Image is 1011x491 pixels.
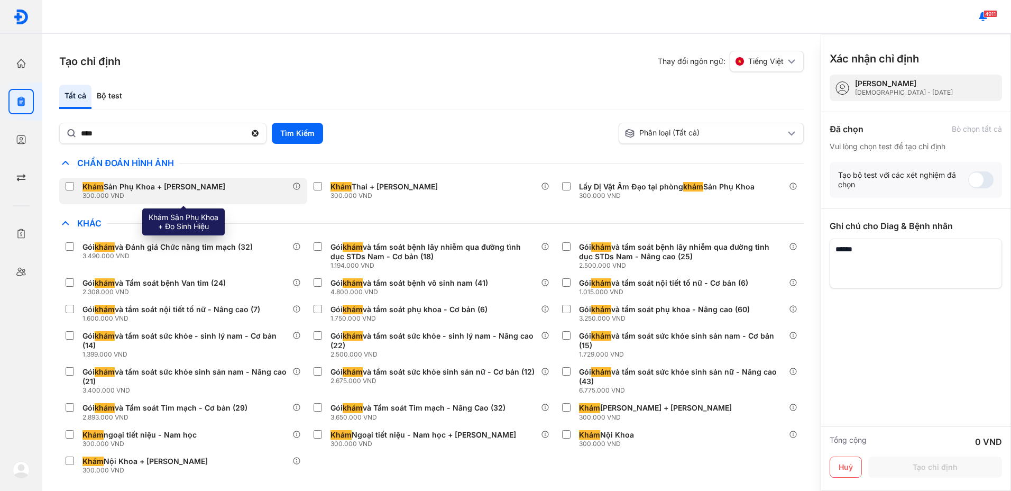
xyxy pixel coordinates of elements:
[82,367,288,386] div: Gói và tầm soát sức khỏe sinh sản nam - Nâng cao (21)
[330,430,352,440] span: Khám
[59,54,121,69] h3: Tạo chỉ định
[82,350,292,359] div: 1.399.000 VND
[82,182,104,192] span: Khám
[830,457,862,478] button: Huỷ
[13,9,29,25] img: logo
[343,331,363,341] span: khám
[82,457,104,466] span: Khám
[658,51,804,72] div: Thay đổi ngôn ngữ:
[330,278,488,288] div: Gói và tầm soát bệnh vô sinh nam (41)
[82,182,225,192] div: Sản Phụ Khoa + [PERSON_NAME]
[330,413,510,422] div: 3.650.000 VND
[330,192,442,200] div: 300.000 VND
[952,124,1002,134] div: Bỏ chọn tất cả
[95,305,115,314] span: khám
[579,350,789,359] div: 1.729.000 VND
[838,170,968,189] div: Tạo bộ test với các xét nghiệm đã chọn
[683,182,703,192] span: khám
[95,242,115,252] span: khám
[579,278,748,288] div: Gói và tầm soát nội tiết tố nữ - Cơ bản (6)
[579,242,785,261] div: Gói và tầm soát bệnh lây nhiễm qua đường tình dục STDs Nam - Nâng cao (25)
[82,305,260,314] div: Gói và tầm soát nội tiết tố nữ - Nâng cao (7)
[984,10,997,17] span: 4911
[82,403,247,413] div: Gói và Tầm soát Tim mạch - Cơ bản (29)
[343,367,363,377] span: khám
[95,278,115,288] span: khám
[855,88,953,97] div: [DEMOGRAPHIC_DATA] - [DATE]
[868,457,1002,478] button: Tạo chỉ định
[330,182,352,192] span: Khám
[72,158,179,168] span: Chẩn Đoán Hình Ảnh
[82,288,230,296] div: 2.308.000 VND
[330,350,540,359] div: 2.500.000 VND
[330,377,539,385] div: 2.675.000 VND
[330,403,505,413] div: Gói và Tầm soát Tim mạch - Nâng Cao (32)
[748,57,784,66] span: Tiếng Việt
[579,305,750,314] div: Gói và tầm soát phụ khoa - Nâng cao (60)
[272,123,323,144] button: Tìm Kiếm
[82,314,264,323] div: 1.600.000 VND
[830,220,1002,232] div: Ghi chú cho Diag & Bệnh nhân
[82,466,212,475] div: 300.000 VND
[13,461,30,478] img: logo
[830,123,863,135] div: Đã chọn
[975,435,1002,448] div: 0 VND
[855,79,953,88] div: [PERSON_NAME]
[330,367,535,377] div: Gói và tầm soát sức khỏe sinh sản nữ - Cơ bản (12)
[330,288,492,296] div: 4.800.000 VND
[82,192,229,200] div: 300.000 VND
[579,288,752,296] div: 1.015.000 VND
[330,242,536,261] div: Gói và tầm soát bệnh lây nhiễm qua đường tình dục STDs Nam - Cơ bản (18)
[82,331,288,350] div: Gói và tầm soát sức khỏe - sinh lý nam - Cơ bản (14)
[591,331,611,341] span: khám
[82,430,197,440] div: ngoại tiết niệu - Nam học
[591,242,611,252] span: khám
[830,51,919,66] h3: Xác nhận chỉ định
[91,85,127,109] div: Bộ test
[579,430,634,440] div: Nội Khoa
[95,403,115,413] span: khám
[579,331,785,350] div: Gói và tầm soát sức khỏe sinh sản nam - Cơ bản (15)
[343,403,363,413] span: khám
[579,413,736,422] div: 300.000 VND
[330,331,536,350] div: Gói và tầm soát sức khỏe - sinh lý nam - Nâng cao (22)
[579,261,789,270] div: 2.500.000 VND
[579,367,785,386] div: Gói và tầm soát sức khỏe sinh sản nữ - Nâng cao (43)
[579,182,755,192] div: Lấy Dị Vật Âm Đạo tại phòng Sản Phụ Khoa
[330,305,488,314] div: Gói và tầm soát phụ khoa - Cơ bản (6)
[95,331,115,341] span: khám
[95,367,115,377] span: khám
[343,278,363,288] span: khám
[82,242,253,252] div: Gói và Đánh giá Chức năng tim mạch (32)
[82,413,252,422] div: 2.893.000 VND
[830,435,867,448] div: Tổng cộng
[579,430,600,440] span: Khám
[72,218,107,229] span: Khác
[579,314,754,323] div: 3.250.000 VND
[579,403,732,413] div: [PERSON_NAME] + [PERSON_NAME]
[330,314,492,323] div: 1.750.000 VND
[343,305,363,314] span: khám
[579,386,789,395] div: 6.775.000 VND
[82,278,226,288] div: Gói và Tầm soát bệnh Van tim (24)
[82,440,201,448] div: 300.000 VND
[591,305,611,314] span: khám
[591,367,611,377] span: khám
[82,252,257,260] div: 3.490.000 VND
[82,386,292,395] div: 3.400.000 VND
[624,128,785,139] div: Phân loại (Tất cả)
[579,403,600,413] span: Khám
[579,440,638,448] div: 300.000 VND
[59,85,91,109] div: Tất cả
[591,278,611,288] span: khám
[330,261,540,270] div: 1.194.000 VND
[830,142,1002,151] div: Vui lòng chọn test để tạo chỉ định
[330,440,520,448] div: 300.000 VND
[82,457,208,466] div: Nội Khoa + [PERSON_NAME]
[330,182,438,192] div: Thai + [PERSON_NAME]
[82,430,104,440] span: Khám
[579,192,759,200] div: 300.000 VND
[330,430,516,440] div: Ngoại tiết niệu - Nam học + [PERSON_NAME]
[343,242,363,252] span: khám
